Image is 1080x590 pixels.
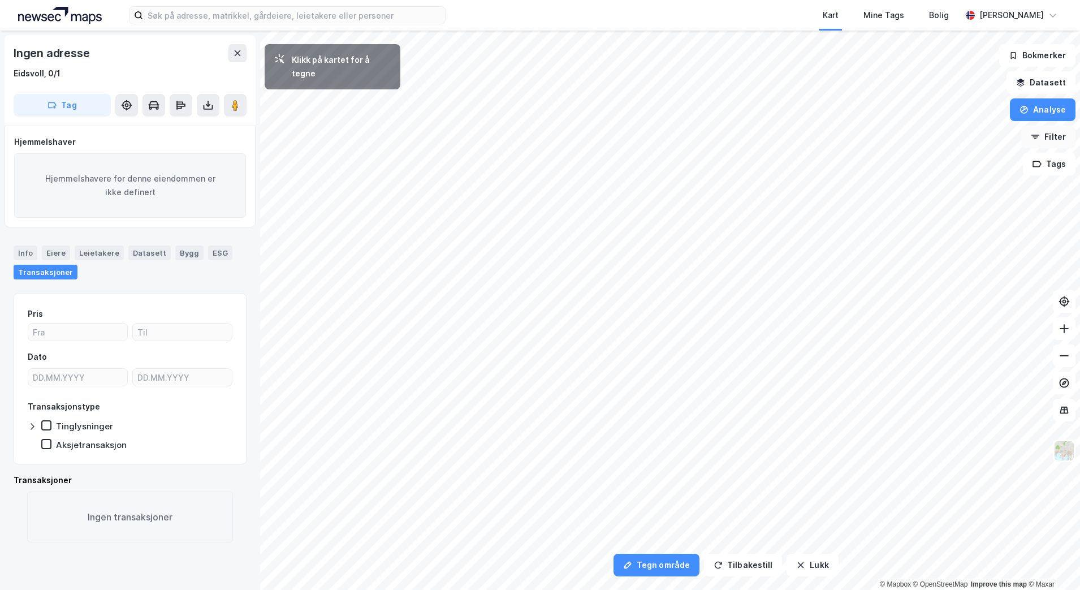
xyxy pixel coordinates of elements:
div: Bygg [175,246,204,260]
div: Ingen transaksjoner [27,492,233,542]
div: Transaksjonstype [28,400,100,414]
div: Datasett [128,246,171,260]
div: Info [14,246,37,260]
div: Klikk på kartet for å tegne [292,53,391,80]
div: Eidsvoll, 0/1 [14,67,61,80]
div: Mine Tags [863,8,904,22]
div: ESG [208,246,232,260]
input: DD.MM.YYYY [133,369,232,386]
button: Analyse [1010,98,1075,121]
img: Z [1053,440,1075,462]
input: Fra [28,324,127,341]
input: DD.MM.YYYY [28,369,127,386]
div: Pris [28,307,43,321]
div: Eiere [42,246,70,260]
button: Lukk [787,554,838,576]
button: Datasett [1006,71,1075,94]
button: Tilbakestill [704,554,782,576]
iframe: Chat Widget [1023,536,1080,590]
img: logo.a4113a55bc3d86da70a041830d287a7e.svg [18,7,102,24]
div: Hjemmelshavere for denne eiendommen er ikke definert [14,153,246,218]
div: Bolig [929,8,949,22]
div: Kart [823,8,839,22]
div: Ingen adresse [14,44,92,62]
div: Tinglysninger [56,421,113,432]
div: Transaksjoner [14,473,247,487]
a: Mapbox [880,580,911,588]
button: Tags [1023,153,1075,175]
div: Hjemmelshaver [14,135,246,149]
div: Leietakere [75,246,124,260]
input: Søk på adresse, matrikkel, gårdeiere, leietakere eller personer [143,7,445,24]
button: Bokmerker [999,44,1075,67]
div: Dato [28,350,47,364]
button: Tegn område [614,554,699,576]
div: Transaksjoner [14,265,77,279]
div: Aksjetransaksjon [56,440,127,450]
a: OpenStreetMap [913,580,968,588]
a: Improve this map [971,580,1027,588]
input: Til [133,324,232,341]
button: Tag [14,94,111,117]
div: Kontrollprogram for chat [1023,536,1080,590]
div: [PERSON_NAME] [979,8,1044,22]
button: Filter [1021,126,1075,148]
